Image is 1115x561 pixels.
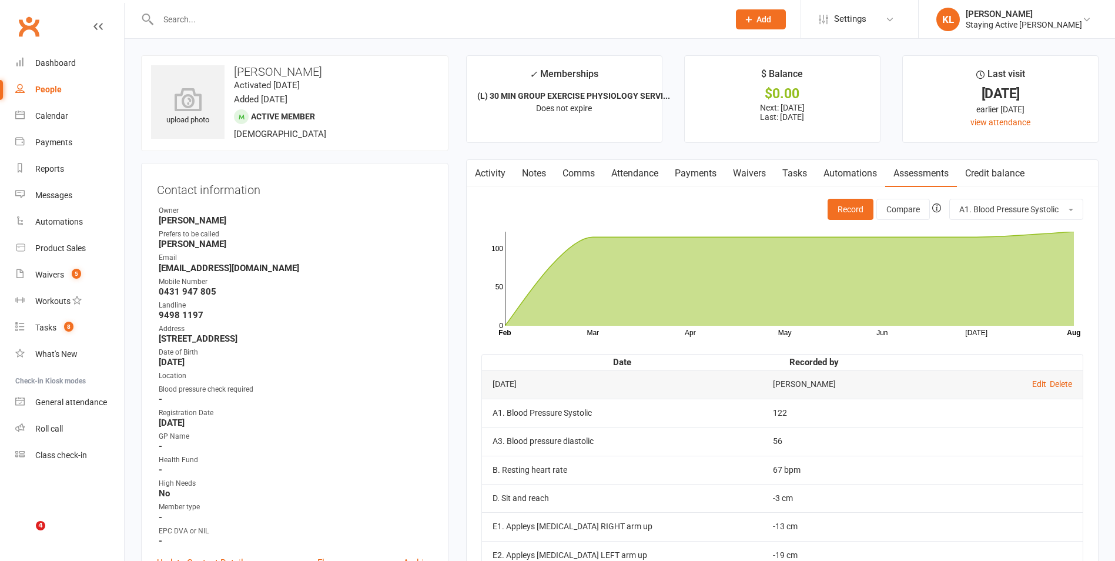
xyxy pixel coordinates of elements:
a: Reports [15,156,124,182]
strong: No [159,488,433,499]
a: Payments [15,129,124,156]
div: What's New [35,349,78,359]
div: Address [159,323,433,335]
th: Recorded by [762,355,866,370]
div: Date of Birth [159,347,433,358]
strong: [DATE] [159,418,433,428]
div: Location [159,370,433,382]
td: A3. Blood pressure diastolic [482,427,762,455]
a: Dashboard [15,50,124,76]
p: Next: [DATE] Last: [DATE] [695,103,869,122]
div: upload photo [151,88,225,126]
div: Reports [35,164,64,173]
a: Class kiosk mode [15,442,124,469]
span: Does not expire [536,103,592,113]
a: Clubworx [14,12,43,41]
div: General attendance [35,398,107,407]
strong: (L) 30 MIN GROUP EXERCISE PHYSIOLOGY SERVI... [477,91,670,101]
td: A1. Blood Pressure Systolic [482,399,762,427]
span: Add [756,15,771,24]
a: Payments [667,160,725,187]
div: Dashboard [35,58,76,68]
td: -3 cm [762,484,866,512]
time: Added [DATE] [234,94,287,105]
div: Class check-in [35,450,87,460]
td: 67 bpm [762,456,866,484]
strong: - [159,394,433,405]
a: Calendar [15,103,124,129]
div: Prefers to be called [159,229,433,240]
strong: - [159,441,433,452]
strong: [PERSON_NAME] [159,239,433,249]
div: Payments [35,138,72,147]
span: Settings [834,6,866,32]
a: Comms [554,160,603,187]
div: Landline [159,300,433,311]
a: Credit balance [957,160,1033,187]
div: Memberships [530,66,598,88]
a: Tasks [774,160,815,187]
h3: Contact information [157,179,433,196]
div: Waivers [35,270,64,279]
div: Workouts [35,296,71,306]
time: Activated [DATE] [234,80,300,91]
a: view attendance [970,118,1030,127]
a: Messages [15,182,124,209]
i: ✓ [530,69,537,80]
strong: [STREET_ADDRESS] [159,333,433,344]
button: Record [828,199,873,220]
div: Member type [159,502,433,513]
div: Email [159,252,433,263]
div: [DATE] [913,88,1087,100]
a: Activity [467,160,514,187]
div: Mobile Number [159,276,433,288]
div: Last visit [976,66,1025,88]
a: Product Sales [15,235,124,262]
span: 5 [72,269,81,279]
div: Automations [35,217,83,226]
div: Product Sales [35,243,86,253]
button: Add [736,9,786,29]
strong: 0431 947 805 [159,286,433,297]
iframe: Intercom live chat [12,521,40,549]
td: -13 cm [762,512,866,540]
a: Workouts [15,288,124,315]
button: Compare [876,199,930,220]
a: Assessments [885,160,957,187]
strong: [PERSON_NAME] [159,215,433,226]
a: Notes [514,160,554,187]
span: Active member [251,112,315,121]
strong: - [159,512,433,523]
div: Blood pressure check required [159,384,433,395]
a: Waivers [725,160,774,187]
a: Waivers 5 [15,262,124,288]
div: $0.00 [695,88,869,100]
div: Calendar [35,111,68,121]
div: [PERSON_NAME] [966,9,1082,19]
div: High Needs [159,478,433,489]
td: E1. Appleys [MEDICAL_DATA] RIGHT arm up [482,512,762,540]
strong: [EMAIL_ADDRESS][DOMAIN_NAME] [159,263,433,273]
div: People [35,85,62,94]
input: Search... [155,11,721,28]
div: Messages [35,191,72,200]
a: Roll call [15,416,124,442]
td: [PERSON_NAME] [762,370,866,398]
div: $ Balance [761,66,803,88]
a: What's New [15,341,124,368]
a: Tasks 8 [15,315,124,341]
span: 4 [36,521,45,530]
strong: 9498 1197 [159,310,433,320]
div: Roll call [35,424,63,433]
a: Delete [1050,379,1072,389]
td: D. Sit and reach [482,484,762,512]
button: A1. Blood Pressure Systolic [949,199,1083,220]
div: Health Fund [159,455,433,466]
a: Attendance [603,160,667,187]
div: Staying Active [PERSON_NAME] [966,19,1082,30]
div: Registration Date [159,408,433,419]
div: Tasks [35,323,56,332]
div: earlier [DATE] [913,103,1087,116]
a: General attendance kiosk mode [15,389,124,416]
h3: [PERSON_NAME] [151,65,438,78]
